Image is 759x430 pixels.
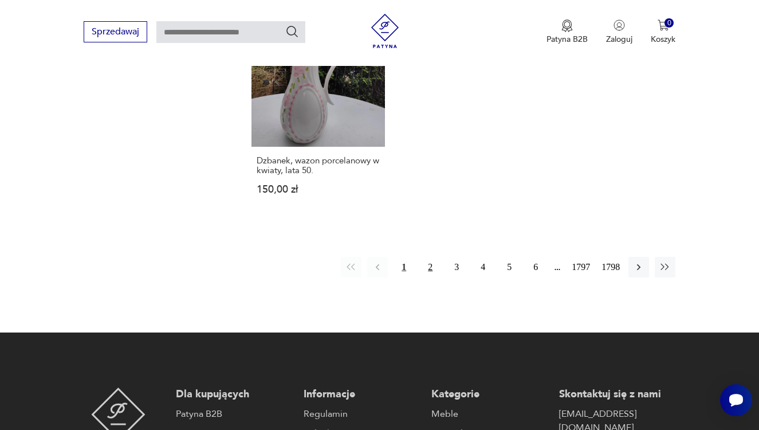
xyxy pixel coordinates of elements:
img: Ikona koszyka [658,19,669,31]
img: Patyna - sklep z meblami i dekoracjami vintage [368,14,402,48]
img: Ikonka użytkownika [614,19,625,31]
button: Patyna B2B [546,19,588,45]
p: Patyna B2B [546,34,588,45]
p: Dla kupujących [176,388,292,401]
button: 3 [446,257,467,277]
a: Sprzedawaj [84,29,147,37]
button: 1 [394,257,414,277]
p: Informacje [304,388,420,401]
button: 2 [420,257,441,277]
button: 5 [499,257,520,277]
a: Dzbanek, wazon porcelanowy w kwiaty, lata 50.Dzbanek, wazon porcelanowy w kwiaty, lata 50.150,00 zł [251,13,386,217]
a: Meble [431,407,548,421]
button: 1797 [569,257,593,277]
button: 0Koszyk [651,19,675,45]
p: Zaloguj [606,34,632,45]
p: Koszyk [651,34,675,45]
p: Skontaktuj się z nami [559,388,675,401]
a: Regulamin [304,407,420,421]
img: Ikona medalu [561,19,573,32]
h3: Dzbanek, wazon porcelanowy w kwiaty, lata 50. [257,156,380,175]
a: Patyna B2B [176,407,292,421]
div: 0 [664,18,674,28]
button: 4 [473,257,493,277]
a: Ikona medaluPatyna B2B [546,19,588,45]
iframe: Smartsupp widget button [720,384,752,416]
button: 6 [525,257,546,277]
p: 150,00 zł [257,185,380,194]
p: Kategorie [431,388,548,401]
button: Sprzedawaj [84,21,147,42]
button: 1798 [599,257,623,277]
button: Szukaj [285,25,299,38]
button: Zaloguj [606,19,632,45]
